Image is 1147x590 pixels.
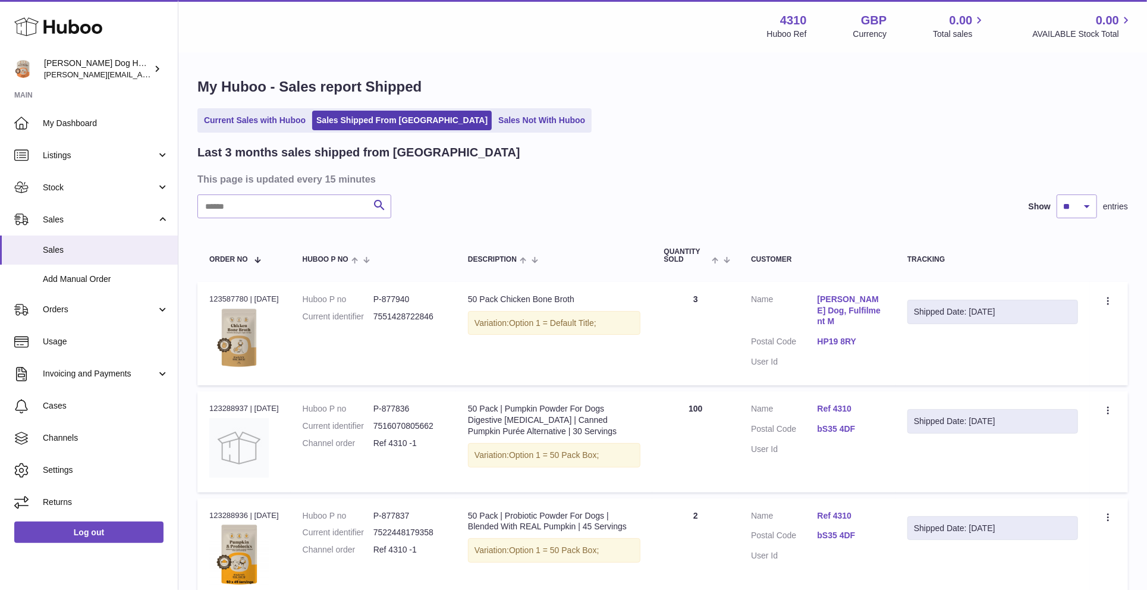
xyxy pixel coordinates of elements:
div: 50 Pack Chicken Bone Broth [468,294,640,305]
span: Usage [43,336,169,347]
span: 0.00 [950,12,973,29]
dt: Channel order [303,544,373,556]
span: Quantity Sold [664,248,709,263]
span: Option 1 = Default Title; [509,318,596,328]
dt: Postal Code [751,423,817,438]
h1: My Huboo - Sales report Shipped [197,77,1128,96]
div: Variation: [468,311,640,335]
dt: Name [751,294,817,331]
a: bS35 4DF [818,530,884,541]
dd: Ref 4310 -1 [373,544,444,556]
a: Ref 4310 [818,403,884,415]
dt: User Id [751,356,817,368]
dd: P-877837 [373,510,444,522]
div: 123587780 | [DATE] [209,294,279,305]
span: AVAILABLE Stock Total [1032,29,1133,40]
dt: Current identifier [303,527,373,538]
dt: User Id [751,444,817,455]
span: Add Manual Order [43,274,169,285]
dt: Current identifier [303,311,373,322]
strong: GBP [861,12,887,29]
label: Show [1029,201,1051,212]
span: Sales [43,214,156,225]
dd: P-877836 [373,403,444,415]
dt: Channel order [303,438,373,449]
span: Order No [209,256,248,263]
dt: Name [751,510,817,525]
div: Tracking [907,256,1078,263]
span: Option 1 = 50 Pack Box; [509,450,599,460]
dt: Huboo P no [303,403,373,415]
dd: Ref 4310 -1 [373,438,444,449]
span: Stock [43,182,156,193]
h2: Last 3 months sales shipped from [GEOGRAPHIC_DATA] [197,145,520,161]
div: Huboo Ref [767,29,807,40]
dd: P-877940 [373,294,444,305]
h3: This page is updated every 15 minutes [197,172,1125,186]
dt: User Id [751,550,817,561]
a: bS35 4DF [818,423,884,435]
span: 0.00 [1096,12,1119,29]
td: 100 [652,391,740,492]
span: Returns [43,497,169,508]
dt: Postal Code [751,336,817,350]
dt: Current identifier [303,420,373,432]
span: Channels [43,432,169,444]
dd: 7522448179358 [373,527,444,538]
span: entries [1103,201,1128,212]
div: 123288937 | [DATE] [209,403,279,414]
div: Variation: [468,443,640,467]
a: Current Sales with Huboo [200,111,310,130]
a: Ref 4310 [818,510,884,522]
span: Listings [43,150,156,161]
span: Orders [43,304,156,315]
dd: 7551428722846 [373,311,444,322]
dt: Huboo P no [303,510,373,522]
span: Huboo P no [303,256,348,263]
div: 123288936 | [DATE] [209,510,279,521]
span: Invoicing and Payments [43,368,156,379]
a: 0.00 Total sales [933,12,986,40]
a: Log out [14,522,164,543]
div: Shipped Date: [DATE] [914,306,1071,318]
img: 43101700581387.png [209,308,269,368]
td: 3 [652,282,740,385]
dt: Postal Code [751,530,817,544]
span: Description [468,256,517,263]
div: Currency [853,29,887,40]
span: Cases [43,400,169,412]
div: Customer [751,256,884,263]
a: Sales Not With Huboo [494,111,589,130]
a: [PERSON_NAME] Dog, Fulfilment M [818,294,884,328]
img: 43101731596093.png [209,525,269,585]
div: Shipped Date: [DATE] [914,523,1071,534]
strong: 4310 [780,12,807,29]
a: 0.00 AVAILABLE Stock Total [1032,12,1133,40]
dd: 7516070805662 [373,420,444,432]
span: Option 1 = 50 Pack Box; [509,545,599,555]
span: My Dashboard [43,118,169,129]
img: toby@hackneydoghouse.com [14,60,32,78]
img: no-photo.jpg [209,418,269,478]
span: Total sales [933,29,986,40]
span: Settings [43,465,169,476]
div: 50 Pack | Pumpkin Powder For Dogs Digestive [MEDICAL_DATA] | Canned Pumpkin Purée Alternative | 3... [468,403,640,437]
a: Sales Shipped From [GEOGRAPHIC_DATA] [312,111,492,130]
a: HP19 8RY [818,336,884,347]
div: Variation: [468,538,640,563]
span: Sales [43,244,169,256]
dt: Name [751,403,817,418]
span: [PERSON_NAME][EMAIL_ADDRESS][DOMAIN_NAME] [44,70,238,79]
div: Shipped Date: [DATE] [914,416,1071,427]
div: 50 Pack | Probiotic Powder For Dogs | Blended With REAL Pumpkin | 45 Servings [468,510,640,533]
div: [PERSON_NAME] Dog House [44,58,151,80]
dt: Huboo P no [303,294,373,305]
